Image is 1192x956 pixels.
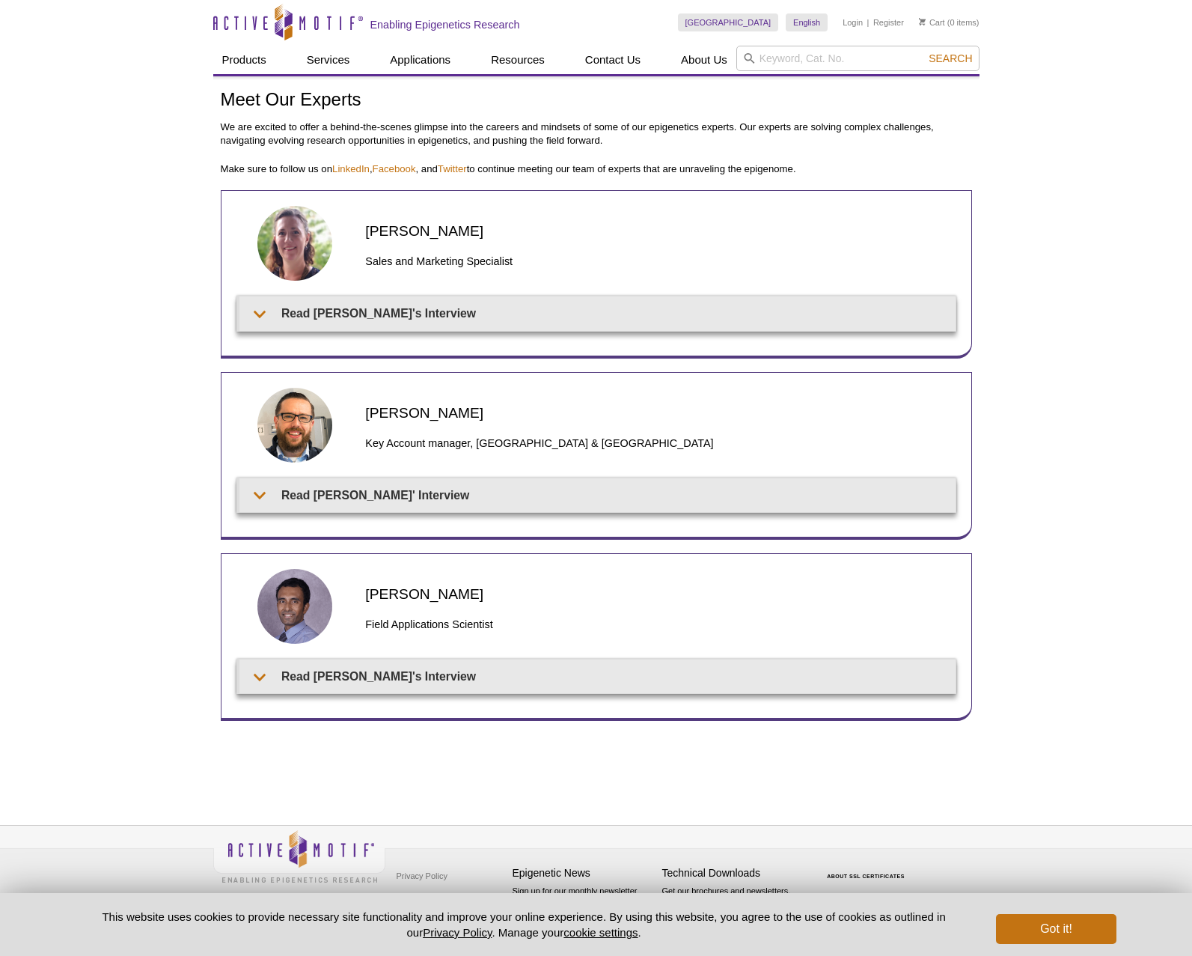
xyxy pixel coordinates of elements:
a: Applications [381,46,459,74]
a: Privacy Policy [393,865,451,887]
summary: Read [PERSON_NAME]'s Interview [239,660,956,693]
a: Cart [919,17,945,28]
button: Search [924,52,976,65]
img: Anne-Sophie Berthomieu headshot [257,206,332,281]
a: English [786,13,828,31]
h3: Field Applications Scientist [365,615,956,633]
a: Facebook [373,163,416,174]
span: Search [929,52,972,64]
p: This website uses cookies to provide necessary site functionality and improve your online experie... [76,909,972,940]
a: ABOUT SSL CERTIFICATES [827,874,905,879]
p: Get our brochures and newsletters, or request them by mail. [662,885,804,923]
img: Matthias Spiller-Becker headshot [257,388,332,463]
h2: [PERSON_NAME] [365,403,956,423]
h4: Technical Downloads [662,867,804,880]
p: Sign up for our monthly newsletter highlighting recent publications in the field of epigenetics. [513,885,655,936]
h2: [PERSON_NAME] [365,221,956,241]
img: Your Cart [919,18,926,25]
a: Resources [482,46,554,74]
a: Register [873,17,904,28]
button: Got it! [996,914,1116,944]
button: cookie settings [563,926,638,939]
h3: Sales and Marketing Specialist [365,252,956,270]
h2: Enabling Epigenetics Research [370,18,520,31]
table: Click to Verify - This site chose Symantec SSL for secure e-commerce and confidential communicati... [812,852,924,885]
a: About Us [672,46,736,74]
li: (0 items) [919,13,979,31]
a: Products [213,46,275,74]
h1: Meet Our Experts [221,90,972,112]
p: Make sure to follow us on , , and to continue meeting our team of experts that are unraveling the... [221,162,972,176]
img: Rwik Sen headshot [257,569,332,644]
li: | [867,13,869,31]
a: Privacy Policy [423,926,492,939]
p: We are excited to offer a behind-the-scenes glimpse into the careers and mindsets of some of our ... [221,121,972,147]
h3: Key Account manager, [GEOGRAPHIC_DATA] & [GEOGRAPHIC_DATA] [365,434,956,452]
a: Login [843,17,863,28]
a: Contact Us [576,46,650,74]
summary: Read [PERSON_NAME]'s Interview [239,296,956,330]
a: Services [298,46,359,74]
summary: Read [PERSON_NAME]' Interview [239,478,956,512]
a: LinkedIn [332,163,370,174]
img: Active Motif, [213,826,385,886]
a: Terms & Conditions [393,887,471,910]
input: Keyword, Cat. No. [736,46,979,71]
h2: [PERSON_NAME] [365,584,956,604]
a: [GEOGRAPHIC_DATA] [678,13,779,31]
h4: Epigenetic News [513,867,655,880]
a: Twitter [438,163,467,174]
